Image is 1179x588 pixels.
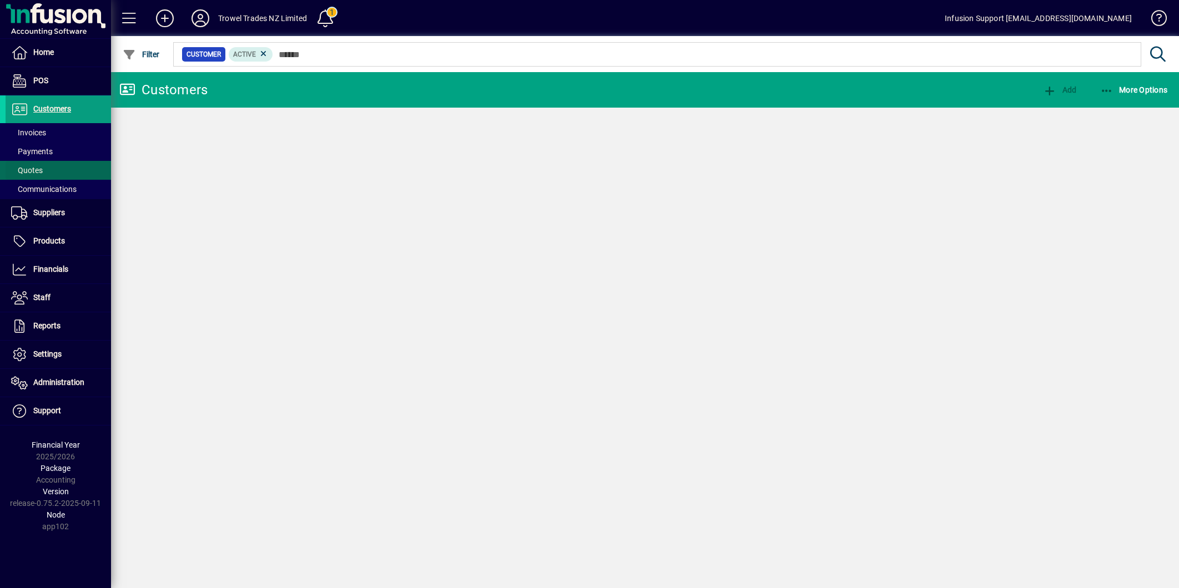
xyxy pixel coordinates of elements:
a: Suppliers [6,199,111,227]
span: Products [33,236,65,245]
span: Filter [123,50,160,59]
button: Profile [183,8,218,28]
span: Payments [11,147,53,156]
a: Reports [6,312,111,340]
a: POS [6,67,111,95]
button: Add [1040,80,1079,100]
div: Infusion Support [EMAIL_ADDRESS][DOMAIN_NAME] [945,9,1132,27]
a: Knowledge Base [1143,2,1165,38]
button: Add [147,8,183,28]
span: Support [33,406,61,415]
span: Active [233,50,256,58]
a: Settings [6,341,111,368]
span: Administration [33,378,84,387]
a: Financials [6,256,111,283]
span: Customers [33,104,71,113]
a: Administration [6,369,111,397]
span: Version [43,487,69,496]
span: Financials [33,265,68,273]
a: Staff [6,284,111,312]
span: Staff [33,293,51,302]
a: Payments [6,142,111,161]
div: Trowel Trades NZ Limited [218,9,307,27]
span: Add [1043,85,1076,94]
span: Home [33,48,54,57]
span: Settings [33,349,62,358]
button: More Options [1097,80,1171,100]
span: Customer [187,49,221,60]
span: Invoices [11,128,46,137]
span: Financial Year [32,440,80,449]
button: Filter [120,44,163,64]
a: Invoices [6,123,111,142]
span: More Options [1100,85,1168,94]
span: Suppliers [33,208,65,217]
span: Package [41,464,70,473]
a: Home [6,39,111,67]
a: Quotes [6,161,111,180]
span: Quotes [11,166,43,175]
mat-chip: Activation Status: Active [229,47,273,62]
span: Reports [33,321,61,330]
span: Communications [11,185,77,194]
a: Communications [6,180,111,199]
span: POS [33,76,48,85]
div: Customers [119,81,208,99]
a: Support [6,397,111,425]
span: Node [47,510,65,519]
a: Products [6,227,111,255]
